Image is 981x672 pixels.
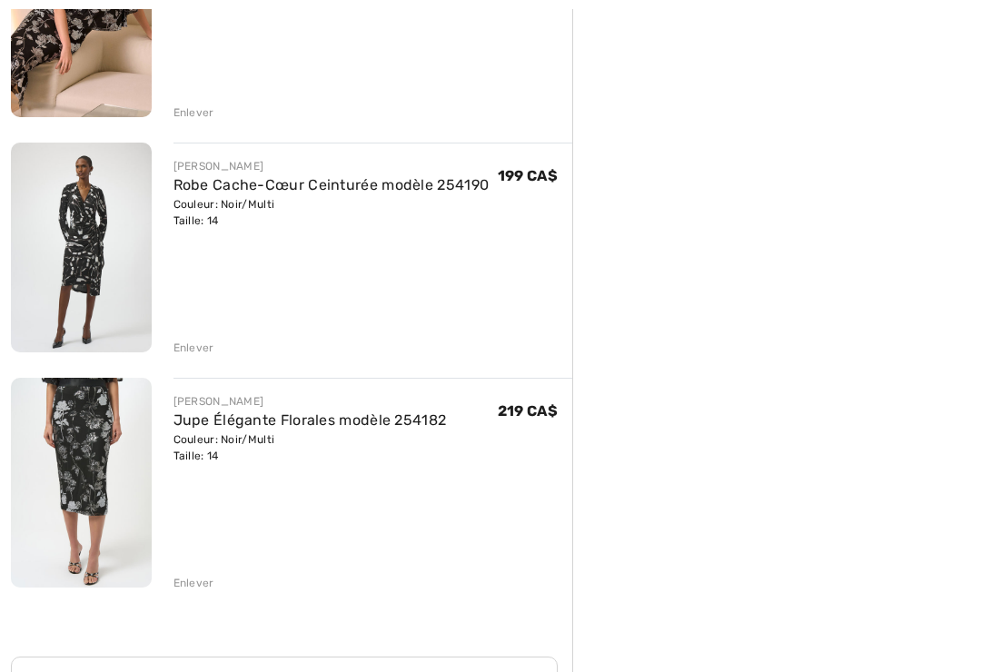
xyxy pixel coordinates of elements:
[173,575,214,591] div: Enlever
[498,167,558,184] span: 199 CA$
[11,378,152,588] img: Jupe Élégante Florales modèle 254182
[173,431,447,464] div: Couleur: Noir/Multi Taille: 14
[173,196,490,229] div: Couleur: Noir/Multi Taille: 14
[173,176,490,193] a: Robe Cache-Cœur Ceinturée modèle 254190
[173,104,214,121] div: Enlever
[173,340,214,356] div: Enlever
[498,402,558,420] span: 219 CA$
[173,158,490,174] div: [PERSON_NAME]
[173,411,447,429] a: Jupe Élégante Florales modèle 254182
[173,393,447,410] div: [PERSON_NAME]
[11,143,152,352] img: Robe Cache-Cœur Ceinturée modèle 254190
